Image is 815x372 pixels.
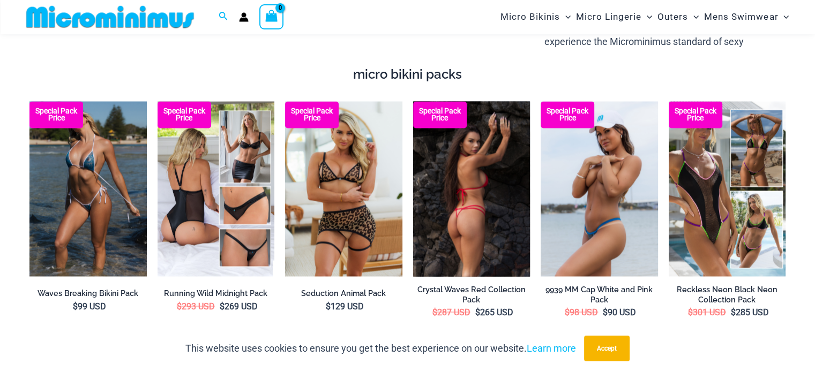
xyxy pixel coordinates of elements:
[413,108,467,122] b: Special Pack Price
[500,3,560,31] span: Micro Bikinis
[669,108,722,122] b: Special Pack Price
[432,307,437,317] span: $
[731,307,769,317] bdi: 285 USD
[220,301,258,311] bdi: 269 USD
[657,3,688,31] span: Outers
[576,3,641,31] span: Micro Lingerie
[413,284,530,304] a: Crystal Waves Red Collection Pack
[573,3,655,31] a: Micro LingerieMenu ToggleMenu Toggle
[239,12,249,22] a: Account icon link
[413,101,530,277] img: Crystal Waves 305 Tri Top 4149 Thong 01
[527,343,576,354] a: Learn more
[158,288,275,298] a: Running Wild Midnight Pack
[669,101,786,277] img: Collection Pack
[560,3,571,31] span: Menu Toggle
[641,3,652,31] span: Menu Toggle
[584,336,630,361] button: Accept
[778,3,789,31] span: Menu Toggle
[29,101,147,277] img: Waves Breaking Ocean 312 Top 456 Bottom 08
[29,67,786,82] h4: micro bikini packs
[29,101,147,277] a: Waves Breaking Ocean 312 Top 456 Bottom 08 Waves Breaking Ocean 312 Top 456 Bottom 04Waves Breaki...
[326,301,364,311] bdi: 129 USD
[496,2,794,32] nav: Site Navigation
[541,101,658,277] a: Rebel Cap WhiteElectric Blue 9939 Cap 09 Rebel Cap Hot PinkElectric Blue 9939 Cap 15Rebel Cap Hot...
[498,3,573,31] a: Micro BikinisMenu ToggleMenu Toggle
[655,3,701,31] a: OutersMenu ToggleMenu Toggle
[565,307,570,317] span: $
[219,10,228,24] a: Search icon link
[285,101,402,277] a: Seduction Animal 1034 Bra 6034 Thong 5019 Skirt 02 Seduction Animal 1034 Bra 6034 Thong 5019 Skir...
[731,307,736,317] span: $
[285,108,339,122] b: Special Pack Price
[688,307,693,317] span: $
[413,101,530,277] a: Collection Pack Crystal Waves 305 Tri Top 4149 Thong 01Crystal Waves 305 Tri Top 4149 Thong 01
[701,3,791,31] a: Mens SwimwearMenu ToggleMenu Toggle
[73,301,106,311] bdi: 99 USD
[603,307,636,317] bdi: 90 USD
[688,3,699,31] span: Menu Toggle
[22,5,198,29] img: MM SHOP LOGO FLAT
[669,101,786,277] a: Collection Pack Top BTop B
[29,288,147,298] a: Waves Breaking Bikini Pack
[475,307,480,317] span: $
[326,301,331,311] span: $
[541,101,658,277] img: Rebel Cap WhiteElectric Blue 9939 Cap 09
[177,301,215,311] bdi: 293 USD
[220,301,225,311] span: $
[158,101,275,277] a: All Styles (1) Running Wild Midnight 1052 Top 6512 Bottom 04Running Wild Midnight 1052 Top 6512 B...
[259,4,284,29] a: View Shopping Cart, empty
[688,307,726,317] bdi: 301 USD
[475,307,513,317] bdi: 265 USD
[177,301,182,311] span: $
[541,284,658,304] a: 9939 MM Cap White and Pink Pack
[541,108,594,122] b: Special Pack Price
[158,101,275,277] img: All Styles (1)
[73,301,78,311] span: $
[432,307,470,317] bdi: 287 USD
[158,108,211,122] b: Special Pack Price
[185,340,576,356] p: This website uses cookies to ensure you get the best experience on our website.
[29,108,83,122] b: Special Pack Price
[603,307,608,317] span: $
[565,307,598,317] bdi: 98 USD
[704,3,778,31] span: Mens Swimwear
[285,101,402,277] img: Seduction Animal 1034 Bra 6034 Thong 5019 Skirt 02
[285,288,402,298] a: Seduction Animal Pack
[669,284,786,304] a: Reckless Neon Black Neon Collection Pack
